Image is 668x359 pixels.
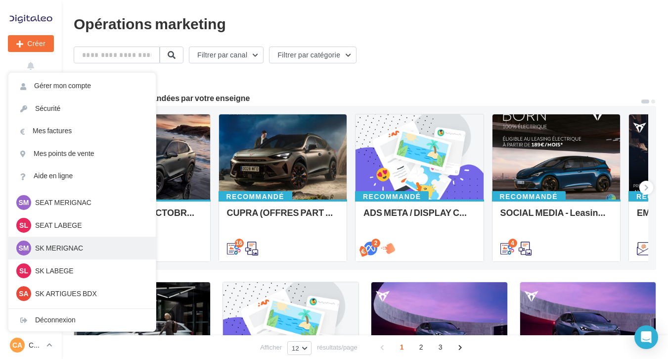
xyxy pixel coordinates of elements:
[355,191,429,202] div: Recommandé
[74,94,640,102] div: 6 opérations recommandées par votre enseigne
[317,343,357,352] span: résultats/page
[74,16,656,31] div: Opérations marketing
[260,343,282,352] span: Afficher
[35,289,144,299] p: SK ARTIGUES BDX
[8,35,54,52] button: Créer
[12,340,22,350] span: CA
[500,207,613,227] div: SOCIAL MEDIA - Leasing social électrique - CUPRA Born
[363,207,476,227] div: ADS META / DISPLAY CUPRA DAYS Septembre 2025
[35,243,144,253] p: SK MERIGNAC
[492,191,566,202] div: Recommandé
[35,266,144,276] p: SK LABEGE
[8,58,54,83] button: Notifications
[74,71,155,82] div: 37
[219,191,292,202] div: Recommandé
[35,220,144,230] p: SEAT LABEGE
[189,47,264,63] button: Filtrer par canal
[8,309,156,331] div: Déconnexion
[8,336,54,355] a: CA CUPRA ARTIGUES
[19,243,29,253] span: SM
[394,339,410,355] span: 1
[29,340,43,350] p: CUPRA ARTIGUES
[8,120,156,142] a: Mes factures
[287,341,312,355] button: 12
[508,239,517,248] div: 4
[292,344,299,352] span: 12
[235,239,244,248] div: 16
[371,239,380,248] div: 2
[19,220,28,230] span: SL
[19,289,28,299] span: SA
[8,165,156,187] a: Aide en ligne
[8,35,54,52] div: Nouvelle campagne
[8,98,156,120] a: Sécurité
[227,207,339,227] div: CUPRA (OFFRES PART + USP / OCT) - SOCIAL MEDIA
[8,75,156,97] a: Gérer mon compte
[19,198,29,207] span: SM
[413,339,429,355] span: 2
[35,198,144,207] p: SEAT MERIGNAC
[433,339,448,355] span: 3
[8,143,156,165] a: Mes points de vente
[19,266,28,276] span: SL
[634,325,658,349] div: Open Intercom Messenger
[269,47,356,63] button: Filtrer par catégorie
